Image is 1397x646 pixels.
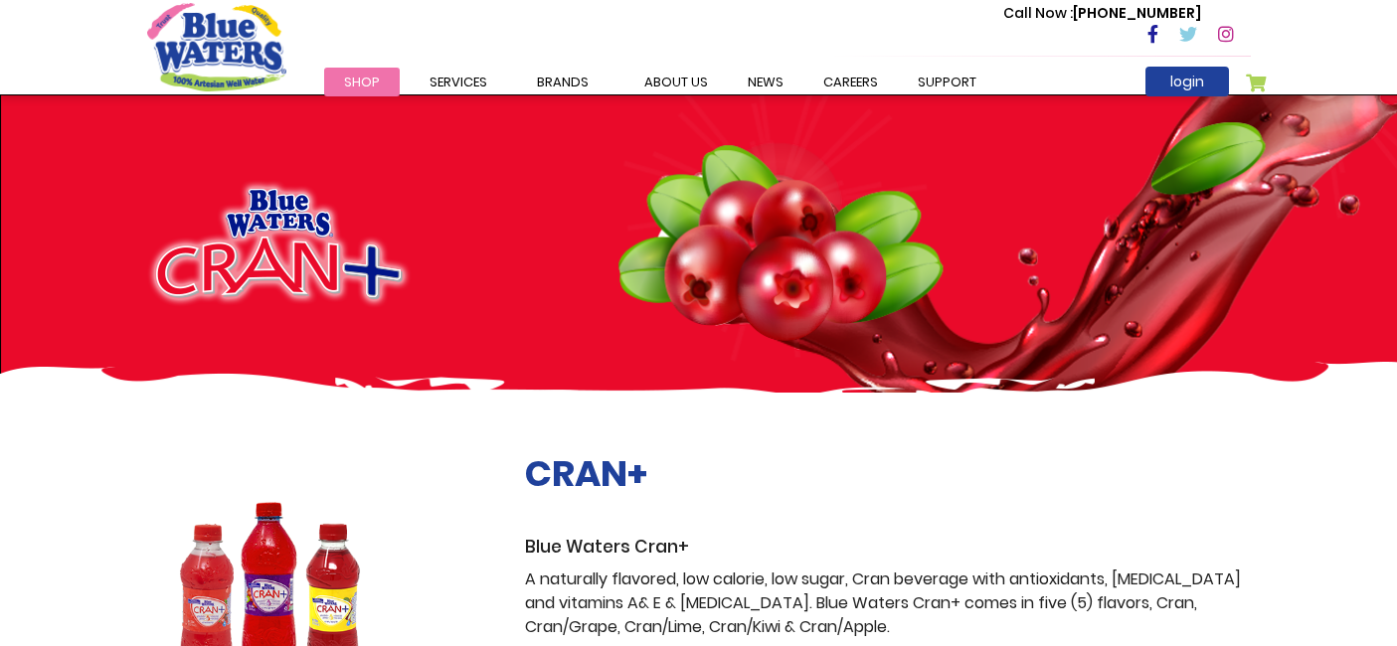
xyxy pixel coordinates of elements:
p: [PHONE_NUMBER] [1003,3,1201,24]
p: A naturally flavored, low calorie, low sugar, Cran beverage with antioxidants, [MEDICAL_DATA] and... [525,567,1251,639]
span: Shop [344,73,380,91]
span: Services [430,73,487,91]
a: News [728,68,803,96]
span: Call Now : [1003,3,1073,23]
h3: Blue Waters Cran+ [525,537,1251,558]
a: careers [803,68,898,96]
h2: CRAN+ [525,452,1251,495]
span: Brands [537,73,589,91]
a: login [1145,67,1229,96]
a: about us [624,68,728,96]
a: store logo [147,3,286,90]
a: support [898,68,996,96]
